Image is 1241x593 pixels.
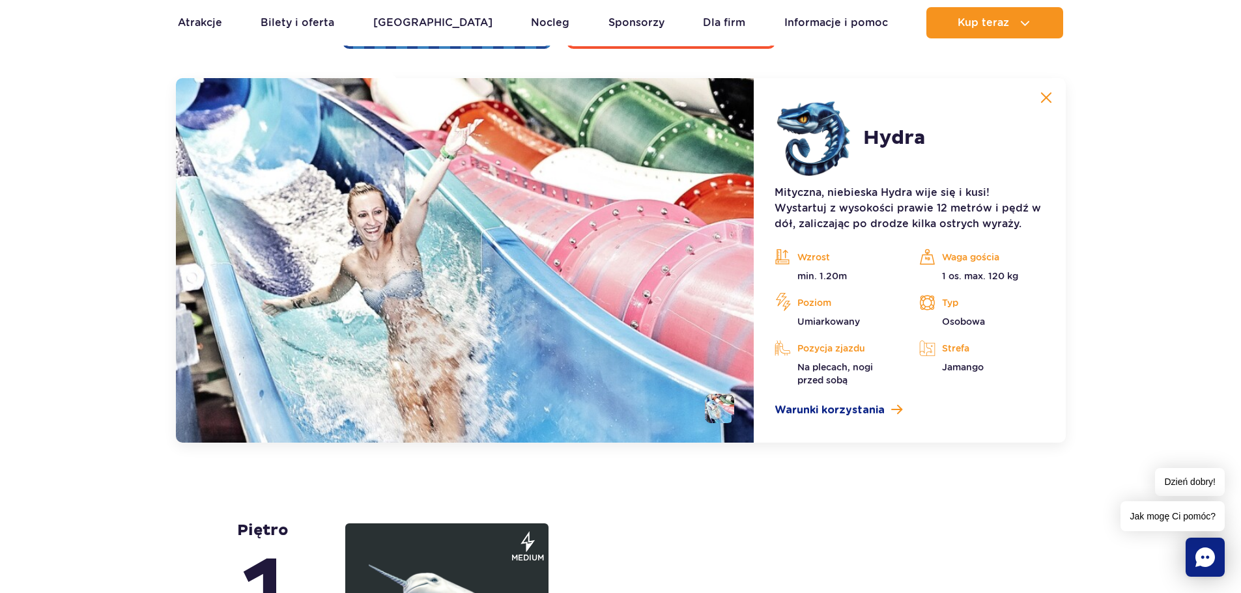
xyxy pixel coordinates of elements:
[775,361,900,387] p: Na plecach, nogi przed sobą
[1120,501,1225,531] span: Jak mogę Ci pomóc?
[1155,468,1225,496] span: Dzień dobry!
[919,361,1044,374] p: Jamango
[531,7,569,38] a: Nocleg
[608,7,664,38] a: Sponsorzy
[775,402,1044,418] a: Warunki korzystania
[919,269,1044,283] p: 1 os. max. 120 kg
[261,7,334,38] a: Bilety i oferta
[775,315,900,328] p: Umiarkowany
[775,185,1044,232] p: Mityczna, niebieska Hydra wije się i kusi! Wystartuj z wysokości prawie 12 metrów i pędź w dół, z...
[919,315,1044,328] p: Osobowa
[784,7,888,38] a: Informacje i pomoc
[919,338,1044,358] p: Strefa
[178,7,222,38] a: Atrakcje
[775,269,900,283] p: min. 1.20m
[703,7,745,38] a: Dla firm
[919,293,1044,312] p: Typ
[958,17,1009,29] span: Kup teraz
[926,7,1063,38] button: Kup teraz
[775,247,900,267] p: Wzrost
[1186,538,1225,577] div: Chat
[863,126,926,150] h2: Hydra
[775,338,900,358] p: Pozycja zjazdu
[775,402,885,418] span: Warunki korzystania
[919,247,1044,267] p: Waga gościa
[373,7,492,38] a: [GEOGRAPHIC_DATA]
[511,552,544,564] span: medium
[775,99,853,177] img: 683e9ec0cbacc283990474.png
[775,293,900,312] p: Poziom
